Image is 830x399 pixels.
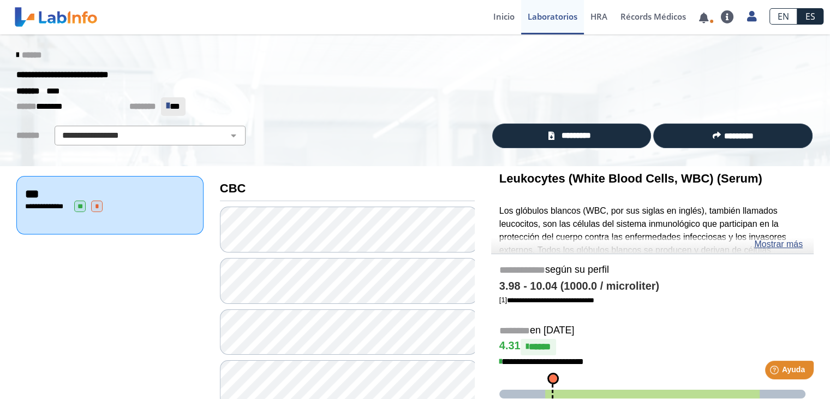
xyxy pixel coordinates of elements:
a: EN [769,8,797,25]
b: Leukocytes (White Blood Cells, WBC) (Serum) [499,172,762,185]
iframe: Help widget launcher [733,356,818,387]
p: Los glóbulos blancos (WBC, por sus siglas en inglés), también llamados leucocitos, son las célula... [499,204,805,361]
a: Mostrar más [754,238,803,251]
a: ES [797,8,823,25]
h5: según su perfil [499,264,805,277]
h5: en [DATE] [499,325,805,337]
span: HRA [590,11,607,22]
b: CBC [220,181,246,195]
a: [1] [499,296,594,304]
h4: 4.31 [499,339,805,355]
h4: 3.98 - 10.04 (1000.0 / microliter) [499,280,805,293]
